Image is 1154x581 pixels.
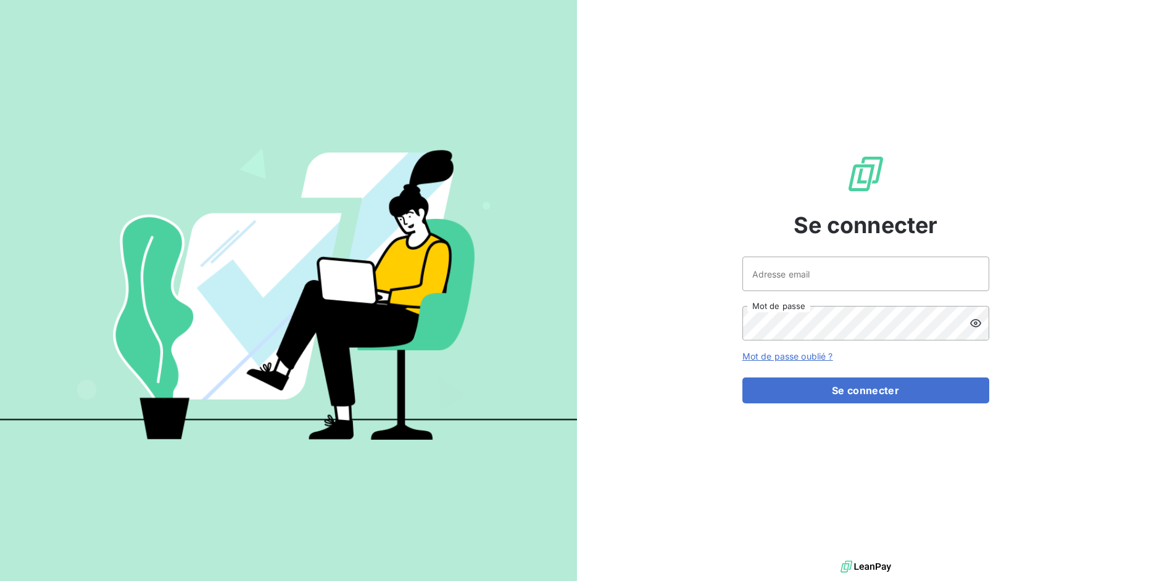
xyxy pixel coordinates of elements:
[846,154,886,194] img: Logo LeanPay
[841,558,891,576] img: logo
[742,377,989,403] button: Se connecter
[794,208,938,242] span: Se connecter
[742,351,833,361] a: Mot de passe oublié ?
[742,257,989,291] input: placeholder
